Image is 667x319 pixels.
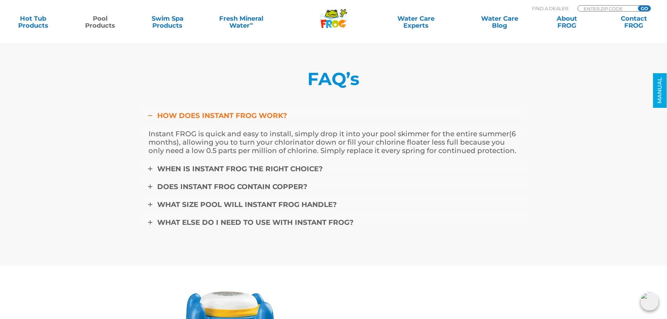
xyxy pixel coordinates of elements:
[7,15,59,29] a: Hot TubProducts
[640,292,659,311] img: openIcon
[157,182,307,191] span: Does Instant FROG contain copper?
[638,6,651,11] input: GO
[208,15,274,29] a: Fresh MineralWater∞
[141,213,526,231] a: What else do I need to use with Instant FROG?
[374,15,458,29] a: Water CareExperts
[583,6,630,12] input: Zip Code Form
[141,69,526,89] h5: FAQ’s
[608,15,660,29] a: ContactFROG
[74,15,126,29] a: PoolProducts
[148,130,519,155] p: Instant FROG is quick and easy to install, simply drop it into your pool skimmer for the entire s...
[141,160,526,178] a: When is Instant FROG the right choice?
[141,195,526,214] a: What size pool will Instant FROG handle?
[653,73,667,108] a: MANUAL
[541,15,593,29] a: AboutFROG
[157,218,354,227] span: What else do I need to use with Instant FROG?
[250,21,253,26] sup: ∞
[141,178,526,196] a: Does Instant FROG contain copper?
[141,106,526,125] a: HOW DOES INSTANT FROG WORK?
[473,15,526,29] a: Water CareBlog
[157,165,323,173] span: When is Instant FROG the right choice?
[141,15,194,29] a: Swim SpaProducts
[157,111,287,120] span: HOW DOES INSTANT FROG WORK?
[157,200,337,209] span: What size pool will Instant FROG handle?
[532,5,568,12] p: Find A Dealer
